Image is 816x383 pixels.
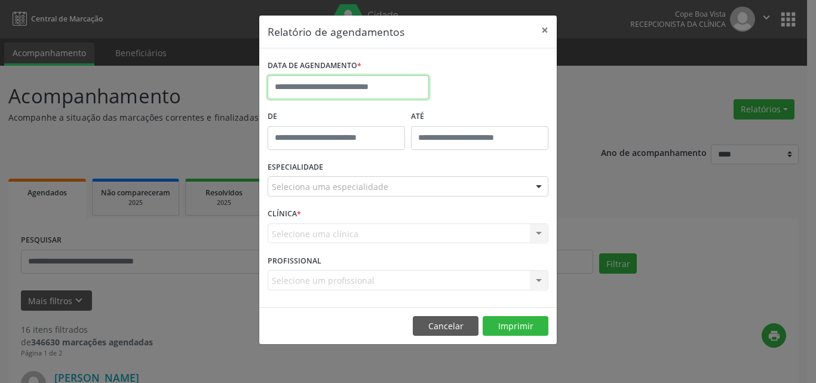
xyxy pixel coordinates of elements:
button: Close [533,16,557,45]
label: DATA DE AGENDAMENTO [268,57,361,75]
label: ESPECIALIDADE [268,158,323,177]
label: ATÉ [411,108,548,126]
label: CLÍNICA [268,205,301,223]
label: PROFISSIONAL [268,252,321,270]
span: Seleciona uma especialidade [272,180,388,193]
h5: Relatório de agendamentos [268,24,404,39]
button: Cancelar [413,316,478,336]
button: Imprimir [483,316,548,336]
label: De [268,108,405,126]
